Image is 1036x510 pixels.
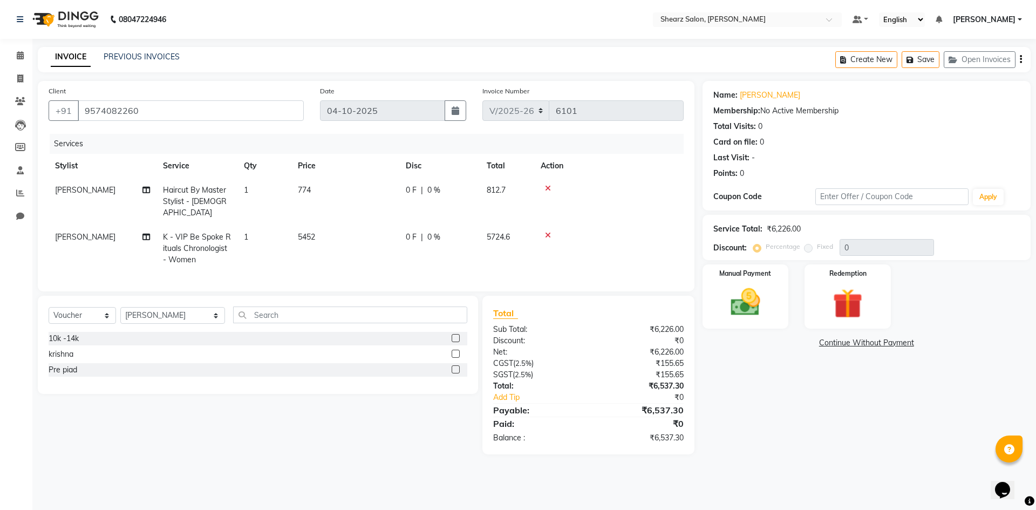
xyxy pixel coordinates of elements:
[485,369,588,380] div: ( )
[713,137,758,148] div: Card on file:
[902,51,939,68] button: Save
[767,223,801,235] div: ₹6,226.00
[427,185,440,196] span: 0 %
[534,154,684,178] th: Action
[427,232,440,243] span: 0 %
[485,380,588,392] div: Total:
[721,285,770,319] img: _cash.svg
[485,324,588,335] div: Sub Total:
[163,185,227,217] span: Haircut By Master Stylist - [DEMOGRAPHIC_DATA]
[705,337,1028,349] a: Continue Without Payment
[485,358,588,369] div: ( )
[944,51,1015,68] button: Open Invoices
[55,232,115,242] span: [PERSON_NAME]
[713,90,738,101] div: Name:
[49,333,79,344] div: 10k -14k
[487,185,506,195] span: 812.7
[78,100,304,121] input: Search by Name/Mobile/Email/Code
[713,242,747,254] div: Discount:
[104,52,180,62] a: PREVIOUS INVOICES
[953,14,1015,25] span: [PERSON_NAME]
[713,105,760,117] div: Membership:
[719,269,771,278] label: Manual Payment
[320,86,335,96] label: Date
[163,232,231,264] span: K - VIP Be Spoke Rituals Chronologist - Women
[49,100,79,121] button: +91
[766,242,800,251] label: Percentage
[835,51,897,68] button: Create New
[713,105,1020,117] div: No Active Membership
[588,369,691,380] div: ₹155.65
[399,154,480,178] th: Disc
[49,86,66,96] label: Client
[713,121,756,132] div: Total Visits:
[298,185,311,195] span: 774
[485,417,588,430] div: Paid:
[588,324,691,335] div: ₹6,226.00
[291,154,399,178] th: Price
[244,185,248,195] span: 1
[233,307,467,323] input: Search
[515,370,531,379] span: 2.5%
[515,359,531,368] span: 2.5%
[485,335,588,346] div: Discount:
[817,242,833,251] label: Fixed
[823,285,872,322] img: _gift.svg
[758,121,762,132] div: 0
[752,152,755,164] div: -
[973,189,1004,205] button: Apply
[28,4,101,35] img: logo
[815,188,969,205] input: Enter Offer / Coupon Code
[421,185,423,196] span: |
[487,232,510,242] span: 5724.6
[588,432,691,444] div: ₹6,537.30
[493,370,513,379] span: SGST
[485,404,588,417] div: Payable:
[760,137,764,148] div: 0
[485,392,605,403] a: Add Tip
[55,185,115,195] span: [PERSON_NAME]
[119,4,166,35] b: 08047224946
[588,346,691,358] div: ₹6,226.00
[493,308,518,319] span: Total
[406,185,417,196] span: 0 F
[51,47,91,67] a: INVOICE
[485,432,588,444] div: Balance :
[237,154,291,178] th: Qty
[740,90,800,101] a: [PERSON_NAME]
[156,154,237,178] th: Service
[605,392,691,403] div: ₹0
[588,335,691,346] div: ₹0
[588,404,691,417] div: ₹6,537.30
[493,358,513,368] span: CGST
[991,467,1025,499] iframe: chat widget
[49,154,156,178] th: Stylist
[406,232,417,243] span: 0 F
[588,417,691,430] div: ₹0
[588,358,691,369] div: ₹155.65
[713,223,762,235] div: Service Total:
[421,232,423,243] span: |
[485,346,588,358] div: Net:
[740,168,744,179] div: 0
[829,269,867,278] label: Redemption
[50,134,692,154] div: Services
[482,86,529,96] label: Invoice Number
[713,152,749,164] div: Last Visit:
[480,154,534,178] th: Total
[49,364,77,376] div: Pre piad
[298,232,315,242] span: 5452
[713,168,738,179] div: Points:
[49,349,73,360] div: krishna
[713,191,815,202] div: Coupon Code
[588,380,691,392] div: ₹6,537.30
[244,232,248,242] span: 1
